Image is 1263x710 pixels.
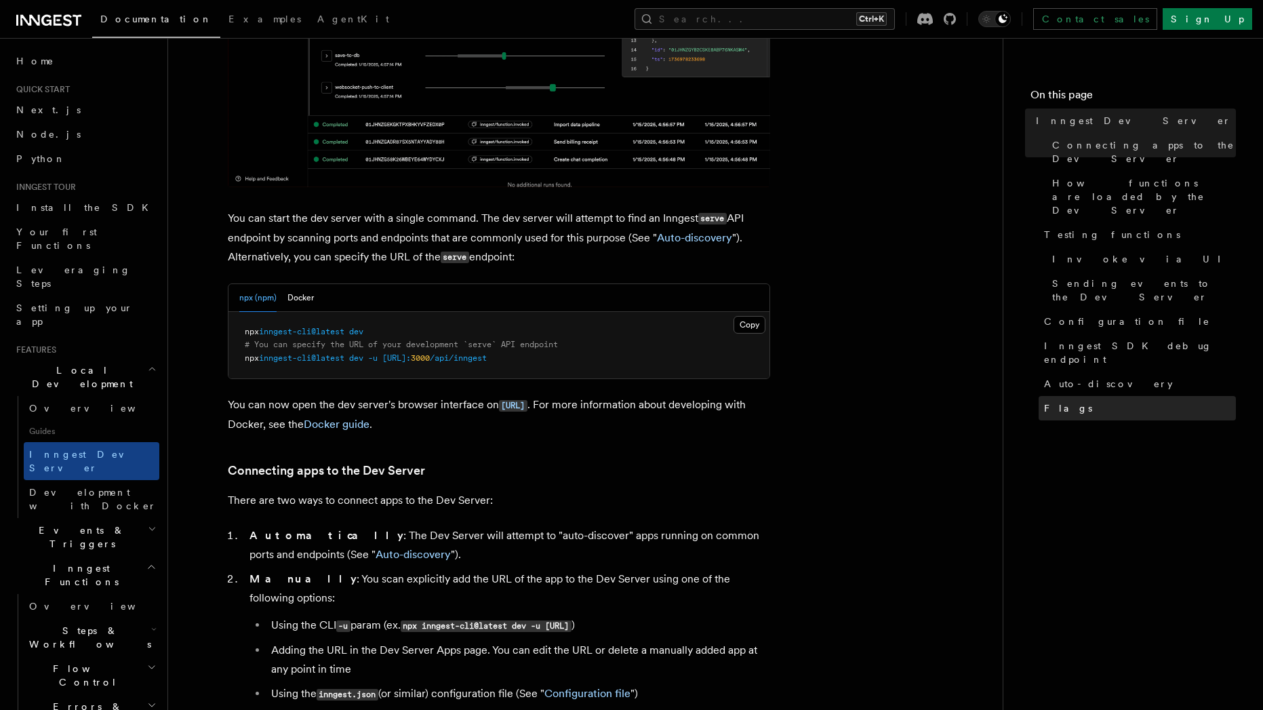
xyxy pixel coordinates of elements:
[11,146,159,171] a: Python
[11,195,159,220] a: Install the SDK
[24,656,159,694] button: Flow Control
[16,129,81,140] span: Node.js
[11,518,159,556] button: Events & Triggers
[16,264,131,289] span: Leveraging Steps
[309,4,397,37] a: AgentKit
[499,400,527,412] code: [URL]
[978,11,1011,27] button: Toggle dark mode
[29,403,169,414] span: Overview
[382,353,411,363] span: [URL]:
[1052,252,1232,266] span: Invoke via UI
[411,353,430,363] span: 3000
[24,618,159,656] button: Steps & Workflows
[259,353,344,363] span: inngest-cli@latest
[249,572,357,585] strong: Manually
[1047,247,1236,271] a: Invoke via UI
[239,284,277,312] button: npx (npm)
[349,327,363,336] span: dev
[1039,396,1236,420] a: Flags
[249,529,403,542] strong: Automatically
[11,358,159,396] button: Local Development
[24,396,159,420] a: Overview
[441,252,469,263] code: serve
[267,616,770,635] li: Using the CLI param (ex. )
[1052,138,1236,165] span: Connecting apps to the Dev Server
[734,316,765,334] button: Copy
[11,258,159,296] a: Leveraging Steps
[1044,401,1092,415] span: Flags
[11,363,148,391] span: Local Development
[287,284,314,312] button: Docker
[544,687,630,700] a: Configuration file
[24,594,159,618] a: Overview
[1044,339,1236,366] span: Inngest SDK debug endpoint
[245,526,770,564] li: : The Dev Server will attempt to "auto-discover" apps running on common ports and endpoints (See ...
[1036,114,1231,127] span: Inngest Dev Server
[11,182,76,193] span: Inngest tour
[11,561,146,589] span: Inngest Functions
[1163,8,1252,30] a: Sign Up
[16,104,81,115] span: Next.js
[220,4,309,37] a: Examples
[245,327,259,336] span: npx
[1047,271,1236,309] a: Sending events to the Dev Server
[376,548,451,561] a: Auto-discovery
[228,395,770,434] p: You can now open the dev server's browser interface on . For more information about developing wi...
[29,449,145,473] span: Inngest Dev Server
[368,353,378,363] span: -u
[336,620,350,632] code: -u
[16,54,54,68] span: Home
[698,213,727,224] code: serve
[228,14,301,24] span: Examples
[349,353,363,363] span: dev
[245,570,770,704] li: : You scan explicitly add the URL of the app to the Dev Server using one of the following options:
[245,340,558,349] span: # You can specify the URL of your development `serve` API endpoint
[11,396,159,518] div: Local Development
[11,84,70,95] span: Quick start
[16,302,133,327] span: Setting up your app
[430,353,487,363] span: /api/inngest
[1030,87,1236,109] h4: On this page
[245,353,259,363] span: npx
[11,556,159,594] button: Inngest Functions
[11,98,159,122] a: Next.js
[11,296,159,334] a: Setting up your app
[228,491,770,510] p: There are two ways to connect apps to the Dev Server:
[1033,8,1157,30] a: Contact sales
[1047,133,1236,171] a: Connecting apps to the Dev Server
[24,420,159,442] span: Guides
[16,202,157,213] span: Install the SDK
[228,461,425,480] a: Connecting apps to the Dev Server
[24,442,159,480] a: Inngest Dev Server
[267,684,770,704] li: Using the (or similar) configuration file (See " ")
[29,487,157,511] span: Development with Docker
[24,480,159,518] a: Development with Docker
[1039,309,1236,334] a: Configuration file
[24,624,151,651] span: Steps & Workflows
[304,418,369,431] a: Docker guide
[11,344,56,355] span: Features
[259,327,344,336] span: inngest-cli@latest
[1044,315,1210,328] span: Configuration file
[1039,334,1236,372] a: Inngest SDK debug endpoint
[1052,176,1236,217] span: How functions are loaded by the Dev Server
[100,14,212,24] span: Documentation
[856,12,887,26] kbd: Ctrl+K
[499,398,527,411] a: [URL]
[1039,372,1236,396] a: Auto-discovery
[317,14,389,24] span: AgentKit
[1044,377,1173,391] span: Auto-discovery
[267,641,770,679] li: Adding the URL in the Dev Server Apps page. You can edit the URL or delete a manually added app a...
[11,524,148,551] span: Events & Triggers
[228,209,770,267] p: You can start the dev server with a single command. The dev server will attempt to find an Innges...
[635,8,895,30] button: Search...Ctrl+K
[11,220,159,258] a: Your first Functions
[657,231,732,244] a: Auto-discovery
[1030,109,1236,133] a: Inngest Dev Server
[1044,228,1180,241] span: Testing functions
[11,122,159,146] a: Node.js
[1039,222,1236,247] a: Testing functions
[92,4,220,38] a: Documentation
[11,49,159,73] a: Home
[24,662,147,689] span: Flow Control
